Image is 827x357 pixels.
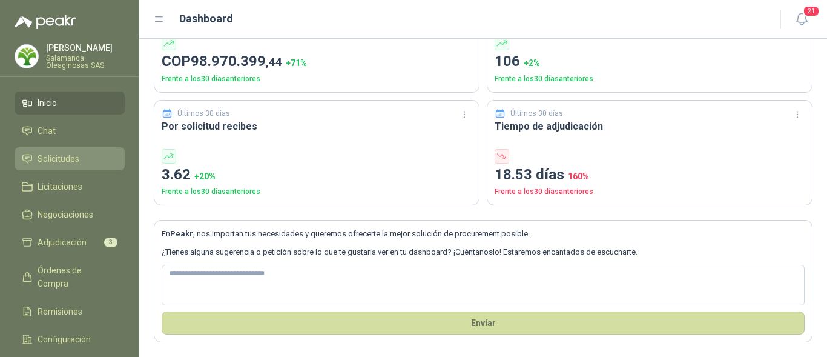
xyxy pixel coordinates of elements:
[15,119,125,142] a: Chat
[15,259,125,295] a: Órdenes de Compra
[38,208,93,221] span: Negociaciones
[194,172,216,181] span: + 20 %
[524,58,540,68] span: + 2 %
[38,236,87,249] span: Adjudicación
[266,55,282,69] span: ,44
[162,246,805,258] p: ¿Tienes alguna sugerencia o petición sobre lo que te gustaría ver en tu dashboard? ¡Cuéntanoslo! ...
[162,73,472,85] p: Frente a los 30 días anteriores
[170,229,193,238] b: Peakr
[803,5,820,17] span: 21
[286,58,307,68] span: + 71 %
[38,333,91,346] span: Configuración
[38,96,57,110] span: Inicio
[495,119,805,134] h3: Tiempo de adjudicación
[38,152,79,165] span: Solicitudes
[495,186,805,198] p: Frente a los 30 días anteriores
[510,108,563,119] p: Últimos 30 días
[162,186,472,198] p: Frente a los 30 días anteriores
[38,180,82,193] span: Licitaciones
[15,92,125,115] a: Inicio
[38,305,82,318] span: Remisiones
[15,231,125,254] a: Adjudicación3
[15,328,125,351] a: Configuración
[162,312,805,335] button: Envíar
[15,147,125,170] a: Solicitudes
[46,55,125,69] p: Salamanca Oleaginosas SAS
[568,172,589,181] span: 160 %
[177,108,230,119] p: Últimos 30 días
[162,164,472,187] p: 3.62
[162,119,472,134] h3: Por solicitud recibes
[495,50,805,73] p: 106
[15,15,76,29] img: Logo peakr
[162,228,805,240] p: En , nos importan tus necesidades y queremos ofrecerte la mejor solución de procurement posible.
[495,73,805,85] p: Frente a los 30 días anteriores
[15,203,125,226] a: Negociaciones
[15,300,125,323] a: Remisiones
[38,264,113,290] span: Órdenes de Compra
[15,45,38,68] img: Company Logo
[15,175,125,198] a: Licitaciones
[791,8,812,30] button: 21
[179,10,233,27] h1: Dashboard
[104,238,117,247] span: 3
[38,124,56,138] span: Chat
[191,53,282,70] span: 98.970.399
[46,44,125,52] p: [PERSON_NAME]
[495,164,805,187] p: 18.53 días
[162,50,472,73] p: COP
